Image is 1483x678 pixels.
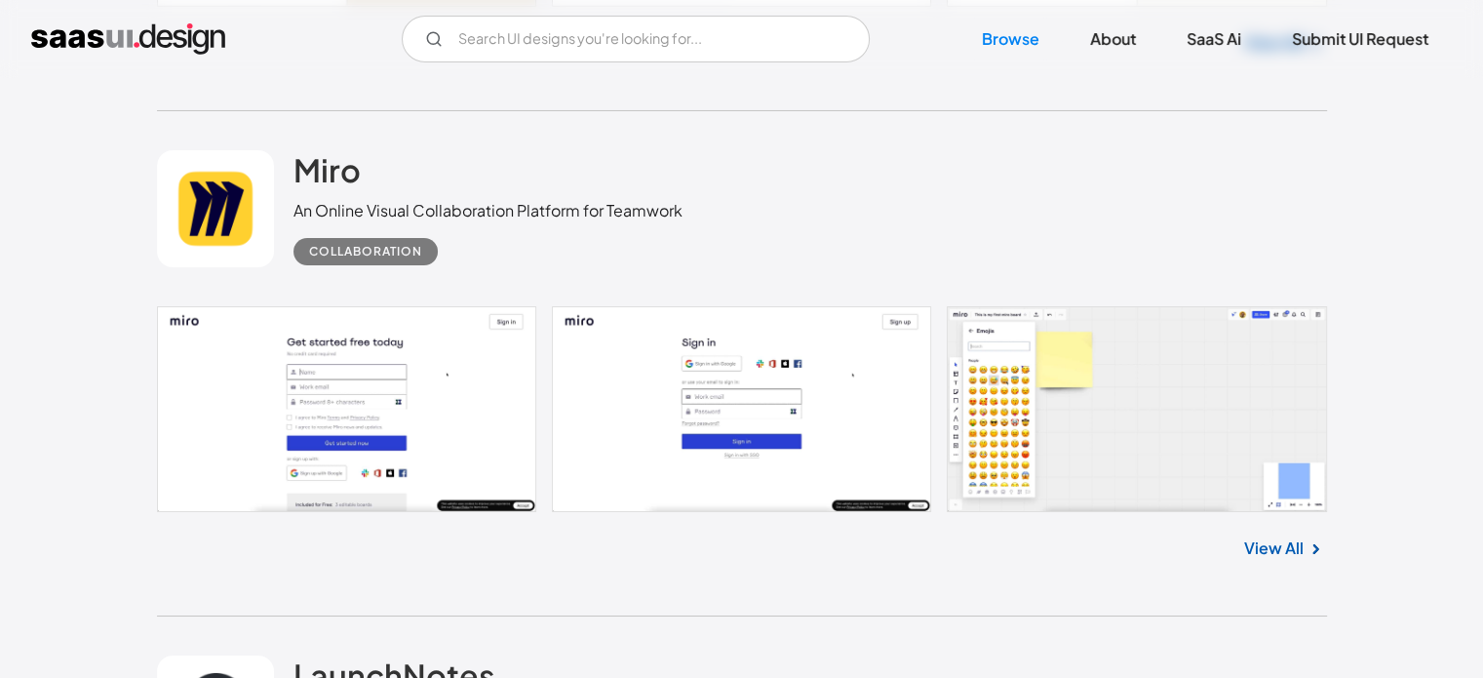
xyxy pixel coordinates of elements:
a: Miro [293,150,361,199]
a: View All [1244,537,1304,560]
a: SaaS Ai [1163,18,1265,60]
div: Collaboration [309,240,422,263]
form: Email Form [402,16,870,62]
div: An Online Visual Collaboration Platform for Teamwork [293,199,683,222]
a: About [1067,18,1159,60]
a: home [31,23,225,55]
a: Browse [958,18,1063,60]
a: Submit UI Request [1268,18,1452,60]
input: Search UI designs you're looking for... [402,16,870,62]
h2: Miro [293,150,361,189]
